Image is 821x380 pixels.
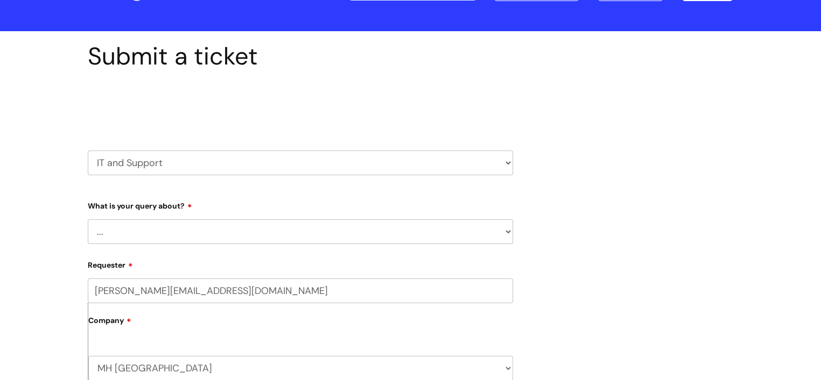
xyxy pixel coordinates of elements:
label: Company [88,312,513,336]
h2: Select issue type [88,96,513,116]
h1: Submit a ticket [88,42,513,71]
label: Requester [88,257,513,270]
input: Email [88,278,513,303]
label: What is your query about? [88,198,513,211]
